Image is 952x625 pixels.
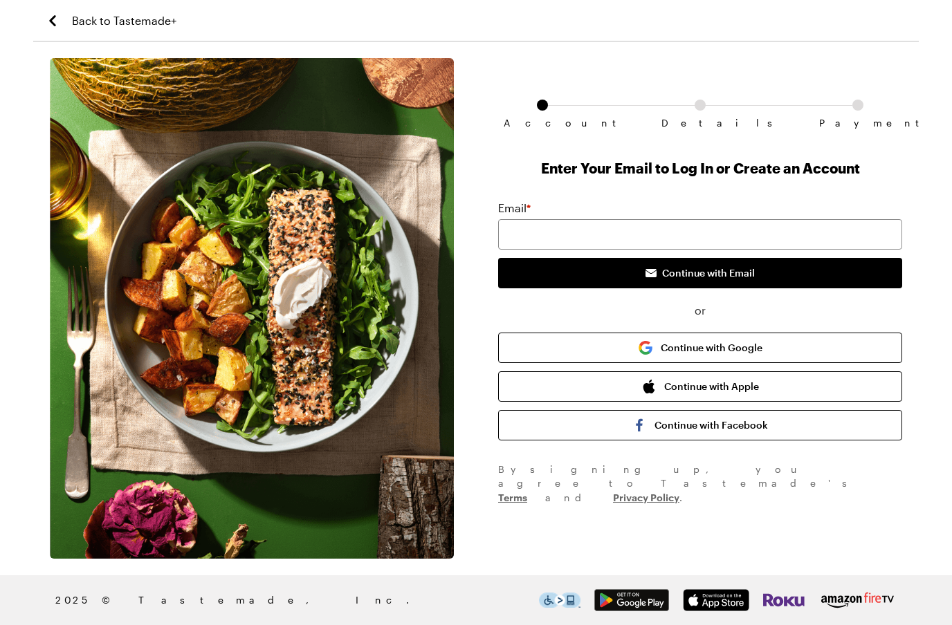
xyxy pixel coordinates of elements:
span: Account [504,118,581,129]
div: By signing up , you agree to Tastemade's and . [498,463,902,505]
span: or [498,302,902,319]
span: Back to Tastemade+ [72,12,176,29]
span: Continue with Email [662,266,755,280]
h1: Enter Your Email to Log In or Create an Account [498,158,902,178]
button: Continue with Google [498,333,902,363]
img: App Store [683,589,749,611]
img: This icon serves as a link to download the Level Access assistive technology app for individuals ... [539,593,580,608]
button: Continue with Email [498,258,902,288]
button: Continue with Facebook [498,410,902,440]
a: Terms [498,490,527,503]
ol: Subscription checkout form navigation [498,100,902,118]
img: Amazon Fire TV [818,589,897,611]
img: Roku [763,589,805,611]
label: Email [498,200,531,216]
span: 2025 © Tastemade, Inc. [55,593,539,608]
button: Continue with Apple [498,371,902,402]
span: Details [661,118,739,129]
img: Google Play [594,589,669,611]
a: Privacy Policy [613,490,679,503]
span: Payment [819,118,897,129]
